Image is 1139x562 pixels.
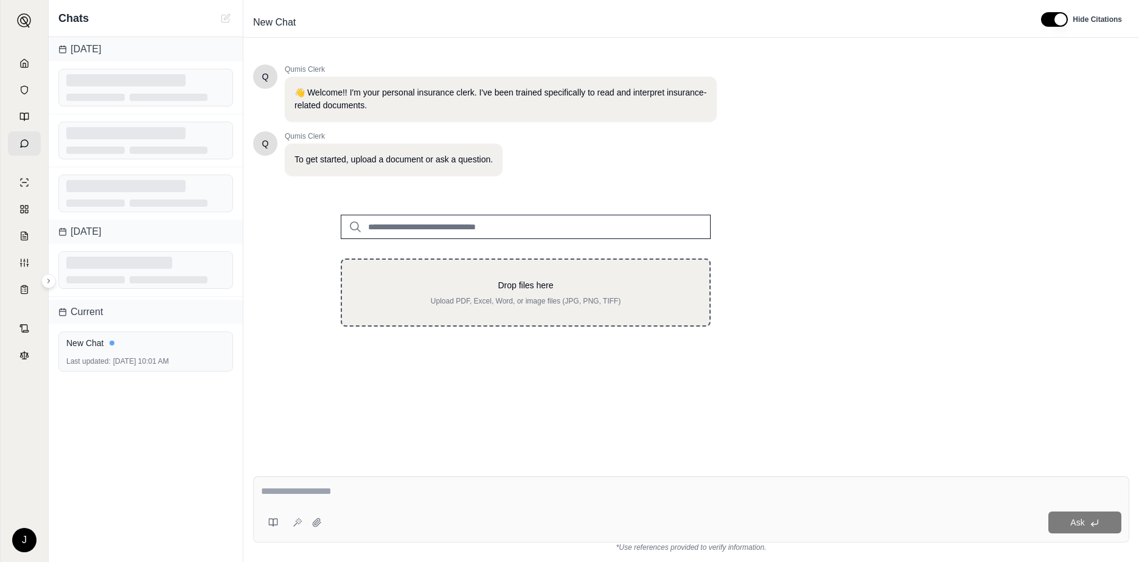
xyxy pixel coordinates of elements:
span: Hide Citations [1073,15,1122,24]
span: Hello [262,71,269,83]
button: Expand sidebar [41,274,56,288]
p: To get started, upload a document or ask a question. [294,153,493,166]
button: Ask [1048,512,1121,533]
div: [DATE] [49,220,243,244]
a: Policy Comparisons [8,197,41,221]
div: J [12,528,37,552]
span: Hello [262,137,269,150]
p: 👋 Welcome!! I'm your personal insurance clerk. I've been trained specifically to read and interpr... [294,86,707,112]
button: New Chat [218,11,233,26]
div: New Chat [66,337,225,349]
a: Documents Vault [8,78,41,102]
a: Prompt Library [8,105,41,129]
div: Current [49,300,243,324]
a: Single Policy [8,170,41,195]
div: *Use references provided to verify information. [253,543,1129,552]
a: Home [8,51,41,75]
a: Contract Analysis [8,316,41,341]
p: Upload PDF, Excel, Word, or image files (JPG, PNG, TIFF) [361,296,690,306]
img: Expand sidebar [17,13,32,28]
span: Ask [1070,518,1084,527]
span: New Chat [248,13,301,32]
div: Edit Title [248,13,1026,32]
p: Drop files here [361,279,690,291]
span: Chats [58,10,89,27]
div: [DATE] [49,37,243,61]
span: Last updated: [66,356,111,366]
a: Claim Coverage [8,224,41,248]
div: [DATE] 10:01 AM [66,356,225,366]
a: Legal Search Engine [8,343,41,367]
a: Chat [8,131,41,156]
a: Coverage Table [8,277,41,302]
a: Custom Report [8,251,41,275]
button: Expand sidebar [12,9,37,33]
span: Qumis Clerk [285,131,503,141]
span: Qumis Clerk [285,64,717,74]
